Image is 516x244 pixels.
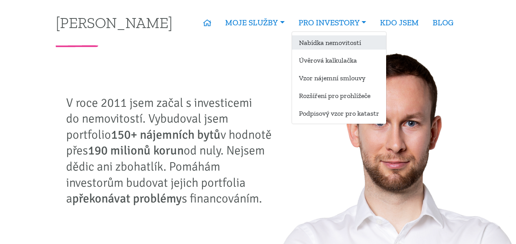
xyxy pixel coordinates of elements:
[218,14,291,32] a: MOJE SLUŽBY
[88,143,184,158] strong: 190 milionů korun
[72,191,182,206] strong: překonávat problémy
[373,14,426,32] a: KDO JSEM
[426,14,460,32] a: BLOG
[292,88,386,103] a: Rozšíření pro prohlížeče
[292,35,386,50] a: Nabídka nemovitostí
[292,71,386,85] a: Vzor nájemní smlouvy
[111,127,221,142] strong: 150+ nájemních bytů
[292,106,386,120] a: Podpisový vzor pro katastr
[292,14,373,32] a: PRO INVESTORY
[292,53,386,67] a: Úvěrová kalkulačka
[56,15,173,30] a: [PERSON_NAME]
[66,95,277,207] p: V roce 2011 jsem začal s investicemi do nemovitostí. Vybudoval jsem portfolio v hodnotě přes od n...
